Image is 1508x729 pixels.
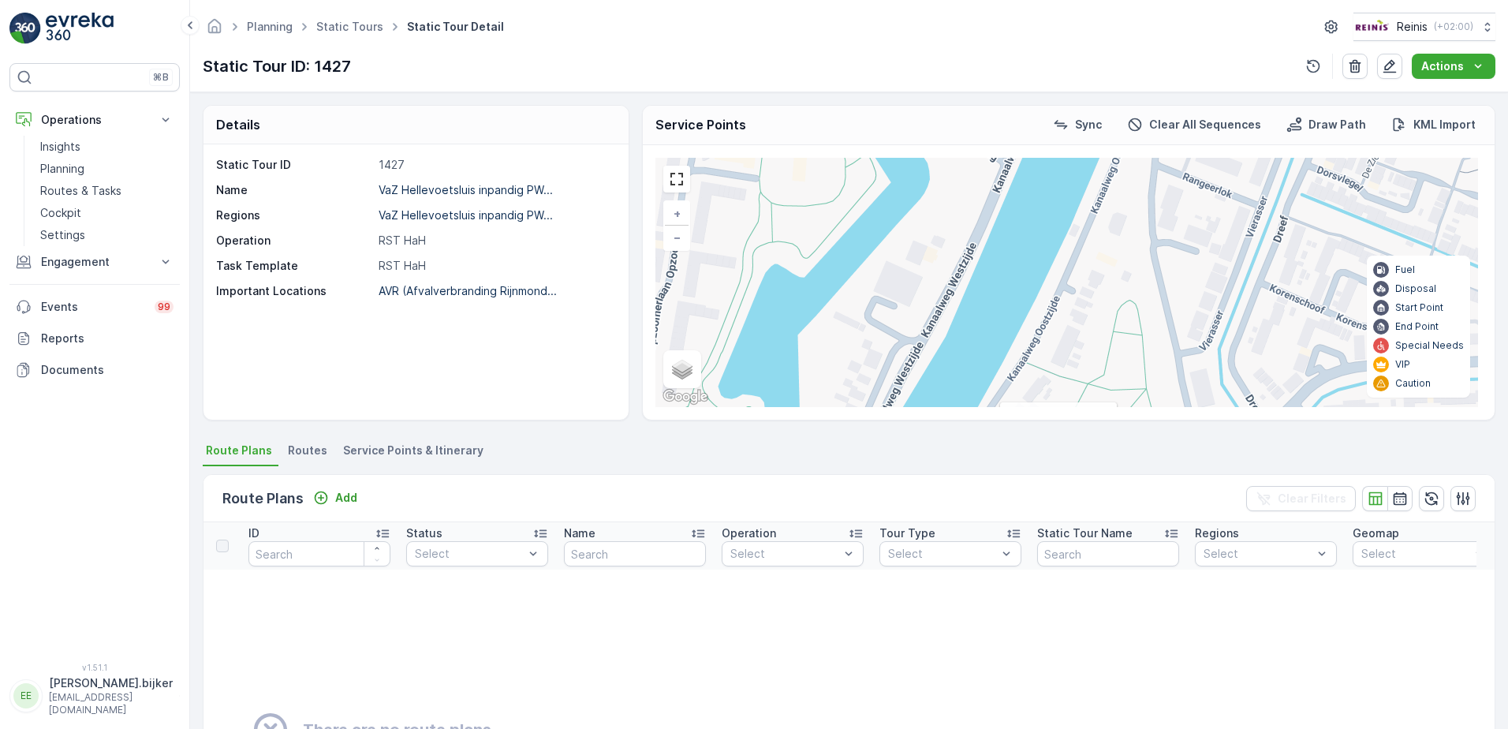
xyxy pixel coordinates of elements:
p: Caution [1395,377,1431,390]
p: Name [216,182,372,198]
a: Zoom Out [665,226,689,249]
p: Engagement [41,254,148,270]
p: Add [335,490,357,506]
p: ID [248,525,259,541]
a: View Fullscreen [665,167,689,191]
img: logo_light-DOdMpM7g.png [46,13,114,44]
p: Operations [41,112,148,128]
p: Select [1204,546,1312,562]
input: Search [248,541,390,566]
p: End Point [1395,320,1439,333]
p: Clear All Sequences [1149,117,1261,133]
span: v 1.51.1 [9,663,180,672]
p: RST HaH [379,233,612,249]
a: Settings [34,224,180,246]
span: Routes [288,443,327,458]
button: EE[PERSON_NAME].bijker[EMAIL_ADDRESS][DOMAIN_NAME] [9,675,180,716]
p: Start Point [1395,301,1443,314]
p: Service Points [655,115,746,135]
p: Routes & Tasks [40,183,121,199]
p: Reinis [1397,19,1428,35]
p: Disposal [1395,282,1436,295]
p: 99 [158,301,170,313]
p: Reports [41,331,174,346]
p: Cockpit [40,205,81,221]
button: Sync [1047,115,1108,134]
button: Actions [1412,54,1495,79]
p: Select [1361,546,1470,562]
span: Service Points & Itinerary [343,443,483,458]
p: Special Needs [1395,339,1464,352]
p: [EMAIL_ADDRESS][DOMAIN_NAME] [49,691,173,716]
a: Layers [665,352,700,387]
input: Search [1037,541,1179,566]
p: Details [216,115,260,134]
p: AVR (Afvalverbranding Rijnmond... [379,284,557,297]
img: Reinis-Logo-Vrijstaand_Tekengebied-1-copy2_aBO4n7j.png [1353,18,1390,36]
p: Name [564,525,595,541]
p: VIP [1395,358,1410,371]
a: Documents [9,354,180,386]
p: Actions [1421,58,1464,74]
p: Task Template [216,258,372,274]
button: Add [307,488,364,507]
p: VaZ Hellevoetsluis inpandig PW... [379,183,553,196]
span: Static Tour Detail [404,19,507,35]
p: Settings [40,227,85,243]
p: Tour Type [879,525,935,541]
a: Homepage [206,24,223,37]
p: Planning [40,161,84,177]
p: Documents [41,362,174,378]
p: Operation [722,525,776,541]
p: Events [41,299,145,315]
a: Reports [9,323,180,354]
a: Events99 [9,291,180,323]
p: Route Plans [222,488,304,510]
p: ⌘B [153,71,169,84]
p: Fuel [1395,264,1415,276]
p: ( +02:00 ) [1434,21,1473,33]
a: Zoom In [665,202,689,226]
span: + [674,207,681,220]
input: Search [564,541,706,566]
button: KML Import [1385,115,1482,134]
p: Geomap [1353,525,1399,541]
p: [PERSON_NAME].bijker [49,675,173,691]
button: Engagement [9,246,180,278]
a: Open this area in Google Maps (opens a new window) [659,387,711,407]
p: VaZ Hellevoetsluis inpandig PW... [379,208,553,222]
p: Regions [216,207,372,223]
p: 1427 [379,157,612,173]
p: Insights [40,139,80,155]
img: Google [659,387,711,407]
p: Regions [1195,525,1239,541]
p: Static Tour ID: 1427 [203,54,351,78]
p: RST HaH [379,258,612,274]
img: logo [9,13,41,44]
p: Status [406,525,442,541]
button: Clear Filters [1246,486,1356,511]
p: Operation [216,233,372,249]
a: Planning [247,20,293,33]
p: Select [888,546,997,562]
span: − [674,230,681,244]
p: Sync [1075,117,1102,133]
a: Cockpit [34,202,180,224]
p: Important Locations [216,283,372,299]
p: KML Import [1413,117,1476,133]
p: Draw Path [1308,117,1366,133]
a: Static Tours [316,20,383,33]
a: Insights [34,136,180,158]
button: Operations [9,104,180,136]
p: Select [415,546,524,562]
button: Reinis(+02:00) [1353,13,1495,41]
div: EE [13,683,39,708]
p: Static Tour ID [216,157,372,173]
p: Static Tour Name [1037,525,1133,541]
button: Draw Path [1280,115,1372,134]
p: Clear Filters [1278,491,1346,507]
span: Route Plans [206,443,272,458]
p: Select [730,546,839,562]
button: Clear All Sequences [1121,115,1267,134]
a: Routes & Tasks [34,180,180,202]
